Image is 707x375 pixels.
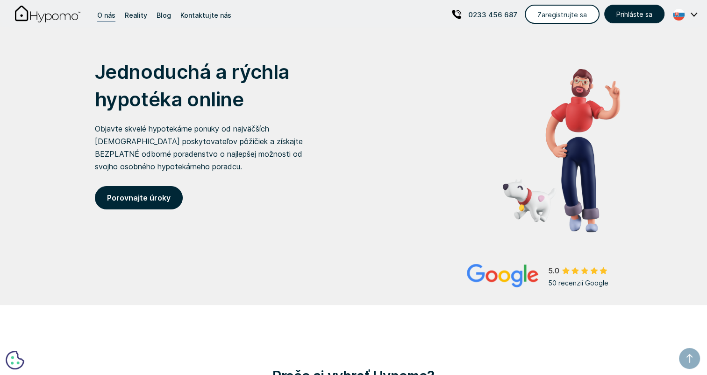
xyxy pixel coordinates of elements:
[468,8,517,21] p: 0233 456 687
[452,3,517,26] a: 0233 456 687
[180,9,231,21] div: Kontaktujte nás
[107,193,171,202] strong: Porovnajte úroky
[467,264,620,289] a: 50 recenzií Google
[6,351,24,369] button: Cookie Preferences
[604,5,664,23] a: Prihláste sa
[95,58,324,113] h1: Jednoduchá a rýchla hypotéka online
[548,277,620,289] div: 50 recenzií Google
[157,9,171,21] div: Blog
[95,186,183,209] a: Porovnajte úroky
[95,123,324,173] p: Objavte skvelé hypotekárne ponuky od najväčších [DEMOGRAPHIC_DATA] poskytovateľov pôžičiek a získ...
[525,5,600,24] a: Zaregistrujte sa
[97,9,115,21] div: O nás
[125,9,147,21] div: Reality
